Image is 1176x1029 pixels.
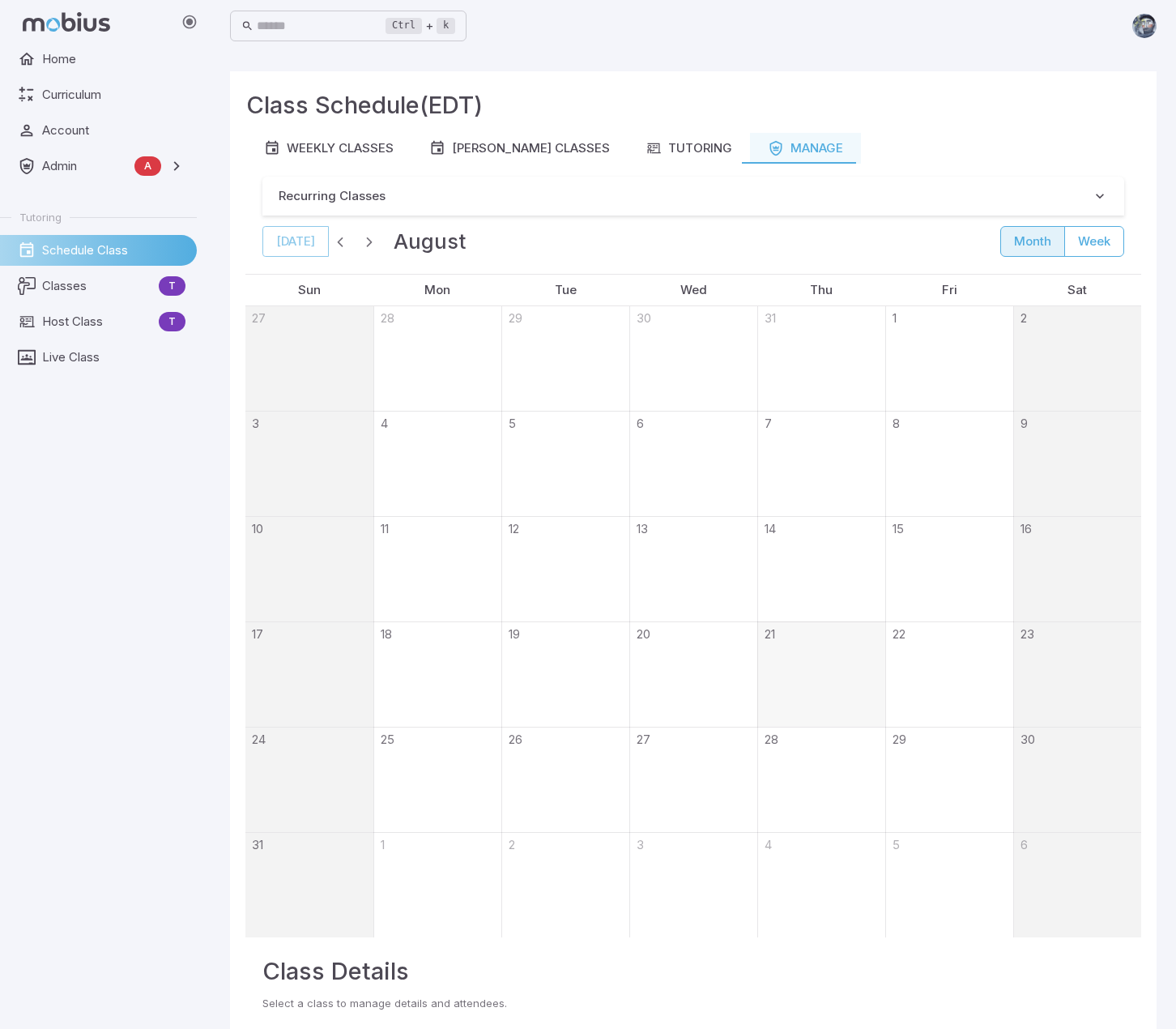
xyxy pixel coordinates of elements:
td: July 31, 2025 [757,306,885,411]
td: August 15, 2025 [885,516,1013,621]
span: Host Class [42,313,152,331]
a: Wednesday [674,275,714,305]
h2: August [394,225,466,258]
a: August 27, 2025 [630,728,650,749]
a: August 5, 2025 [502,412,516,433]
td: September 3, 2025 [629,833,757,937]
a: August 22, 2025 [886,622,905,643]
span: A [134,158,161,174]
div: Weekly Classes [264,139,394,157]
a: September 2, 2025 [502,833,515,854]
td: August 1, 2025 [885,306,1013,411]
a: August 13, 2025 [630,517,648,538]
td: August 28, 2025 [757,727,885,832]
td: August 26, 2025 [501,727,629,832]
a: September 3, 2025 [630,833,644,854]
td: August 22, 2025 [885,621,1013,727]
a: July 27, 2025 [245,306,266,327]
a: August 23, 2025 [1014,622,1034,643]
a: Sunday [292,275,327,305]
a: July 30, 2025 [630,306,651,327]
a: August 15, 2025 [886,517,904,538]
a: August 8, 2025 [886,412,900,433]
td: September 2, 2025 [501,833,629,937]
a: August 12, 2025 [502,517,519,538]
a: August 29, 2025 [886,728,906,749]
td: August 10, 2025 [245,516,373,621]
a: July 31, 2025 [758,306,776,327]
a: August 18, 2025 [374,622,392,643]
button: Recurring Classes [262,177,1124,216]
a: August 20, 2025 [630,622,650,643]
span: Admin [42,157,128,175]
a: August 21, 2025 [758,622,775,643]
td: August 16, 2025 [1013,516,1141,621]
td: August 17, 2025 [245,621,373,727]
kbd: k [437,18,455,34]
a: August 7, 2025 [758,412,772,433]
a: August 14, 2025 [758,517,776,538]
td: August 6, 2025 [629,411,757,516]
h3: Class Schedule (EDT) [246,88,483,123]
td: August 21, 2025 [757,621,885,727]
a: August 1, 2025 [886,306,897,327]
a: August 17, 2025 [245,622,263,643]
a: Thursday [803,275,839,305]
a: August 9, 2025 [1014,412,1028,433]
a: August 26, 2025 [502,728,522,749]
td: August 31, 2025 [245,833,373,937]
span: Account [42,122,185,139]
p: Recurring Classes [279,187,386,205]
a: September 1, 2025 [374,833,385,854]
a: Monday [418,275,457,305]
span: T [159,314,185,330]
a: August 19, 2025 [502,622,520,643]
td: September 1, 2025 [373,833,501,937]
td: August 4, 2025 [373,411,501,516]
td: August 8, 2025 [885,411,1013,516]
td: July 30, 2025 [629,306,757,411]
a: August 2, 2025 [1014,306,1027,327]
td: August 19, 2025 [501,621,629,727]
td: August 3, 2025 [245,411,373,516]
td: August 9, 2025 [1013,411,1141,516]
a: September 5, 2025 [886,833,900,854]
td: August 13, 2025 [629,516,757,621]
img: andrew.jpg [1132,14,1157,38]
a: Friday [935,275,964,305]
div: Manage [768,139,843,157]
span: Home [42,50,185,68]
a: August 11, 2025 [374,517,389,538]
kbd: Ctrl [386,18,422,34]
button: week [1064,226,1124,257]
a: Tuesday [548,275,583,305]
a: Saturday [1061,275,1093,305]
td: August 2, 2025 [1013,306,1141,411]
td: August 11, 2025 [373,516,501,621]
td: September 4, 2025 [757,833,885,937]
button: month [1000,226,1065,257]
span: Tutoring [19,210,62,224]
a: August 16, 2025 [1014,517,1032,538]
a: August 10, 2025 [245,517,263,538]
a: August 3, 2025 [245,412,259,433]
td: August 18, 2025 [373,621,501,727]
a: September 4, 2025 [758,833,772,854]
div: + [386,16,455,36]
a: August 24, 2025 [245,728,266,749]
td: August 5, 2025 [501,411,629,516]
td: August 7, 2025 [757,411,885,516]
a: July 28, 2025 [374,306,394,327]
td: August 12, 2025 [501,516,629,621]
button: Next month [358,230,381,253]
a: August 30, 2025 [1014,728,1035,749]
td: September 5, 2025 [885,833,1013,937]
span: Schedule Class [42,241,185,259]
a: August 28, 2025 [758,728,778,749]
div: Tutoring [646,139,732,157]
td: July 28, 2025 [373,306,501,411]
a: July 29, 2025 [502,306,522,327]
a: August 6, 2025 [630,412,644,433]
a: August 31, 2025 [245,833,263,854]
button: [DATE] [262,226,329,257]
